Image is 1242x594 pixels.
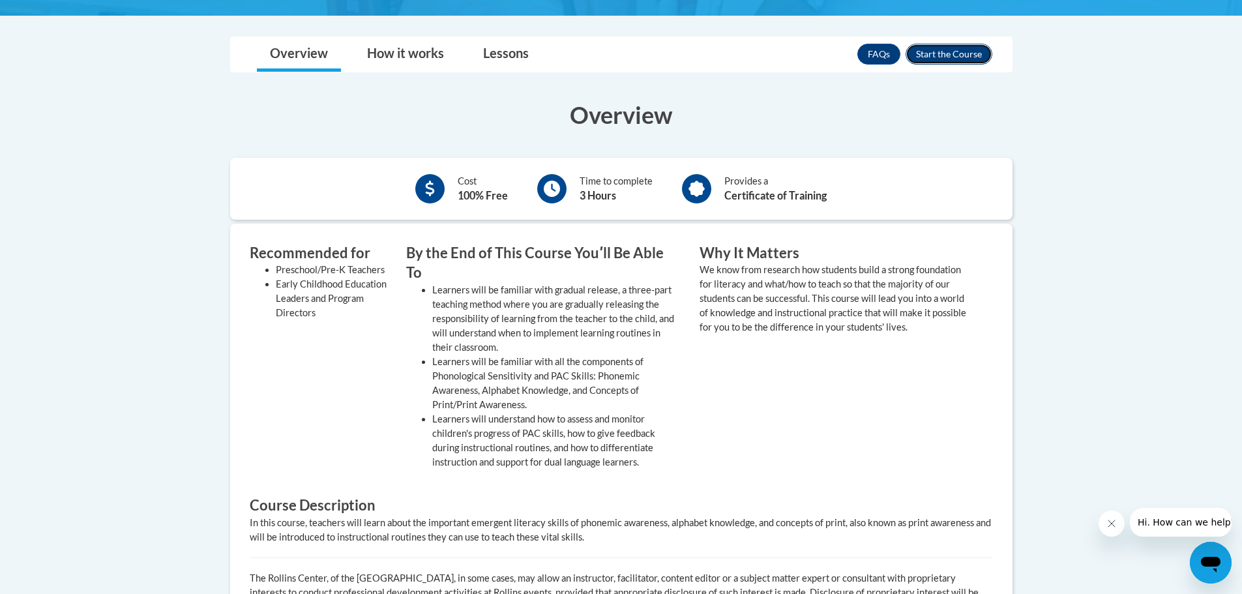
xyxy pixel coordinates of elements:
span: Hi. How can we help? [8,9,106,20]
a: Overview [257,37,341,72]
h3: Overview [230,98,1013,131]
b: 3 Hours [580,189,616,201]
value: We know from research how students build a strong foundation for literacy and what/how to teach s... [700,264,966,333]
a: How it works [354,37,457,72]
li: Learners will be familiar with gradual release, a three-part teaching method where you are gradua... [432,283,680,355]
iframe: Button to launch messaging window [1190,542,1232,584]
div: Time to complete [580,174,653,203]
b: 100% Free [458,189,508,201]
li: Early Childhood Education Leaders and Program Directors [276,277,387,320]
li: Learners will understand how to assess and monitor children's progress of PAC skills, how to give... [432,412,680,469]
li: Learners will be familiar with all the components of Phonological Sensitivity and PAC Skills: Pho... [432,355,680,412]
h3: Course Description [250,496,993,516]
div: Provides a [724,174,827,203]
a: FAQs [857,44,900,65]
div: In this course, teachers will learn about the important emergent literacy skills of phonemic awar... [250,516,993,544]
b: Certificate of Training [724,189,827,201]
iframe: Close message [1099,511,1125,537]
a: Lessons [470,37,542,72]
h3: Why It Matters [700,243,973,263]
iframe: Message from company [1130,508,1232,537]
button: Enroll [906,44,992,65]
li: Preschool/Pre-K Teachers [276,263,387,277]
h3: Recommended for [250,243,387,263]
div: Cost [458,174,508,203]
h3: By the End of This Course Youʹll Be Able To [406,243,680,284]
